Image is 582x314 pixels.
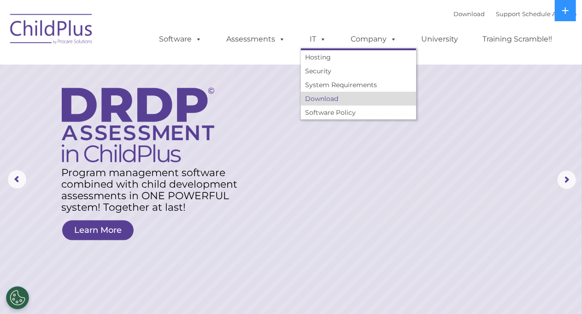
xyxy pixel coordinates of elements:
a: IT [301,30,336,48]
a: Download [454,10,485,18]
a: Assessments [218,30,295,48]
a: Security [301,64,416,78]
button: Cookies Settings [6,286,29,309]
span: Phone number [128,99,167,106]
a: Training Scramble!! [474,30,562,48]
img: ChildPlus by Procare Solutions [6,7,98,53]
font: | [454,10,577,18]
a: Company [342,30,406,48]
span: Last name [128,61,156,68]
a: University [412,30,468,48]
rs-layer: Program management software combined with child development assessments in ONE POWERFUL system! T... [61,167,247,213]
a: Learn More [62,220,134,240]
a: System Requirements [301,78,416,92]
a: Download [301,92,416,106]
a: Support [496,10,521,18]
a: Schedule A Demo [523,10,577,18]
img: DRDP Assessment in ChildPlus [62,88,214,162]
a: Software Policy [301,106,416,119]
a: Software [150,30,212,48]
a: Hosting [301,50,416,64]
